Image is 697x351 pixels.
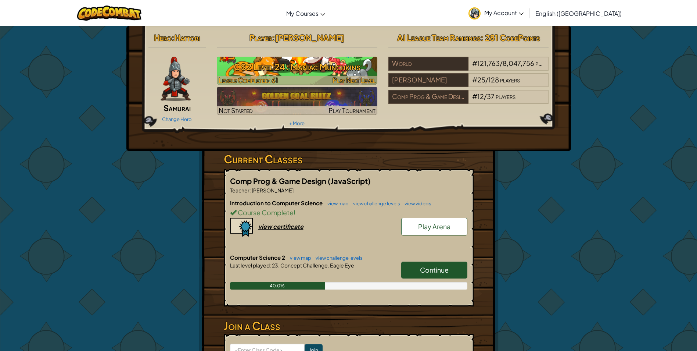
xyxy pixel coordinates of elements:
[472,75,477,84] span: #
[535,10,622,17] span: English ([GEOGRAPHIC_DATA])
[154,32,172,43] span: Hero
[477,59,500,67] span: 121,763
[500,59,503,67] span: /
[224,151,474,167] h3: Current Classes
[496,92,515,100] span: players
[388,64,549,72] a: World#121,763/8,047,756players
[162,116,192,122] a: Change Hero
[503,59,534,67] span: 8,047,756
[249,187,251,194] span: :
[217,58,377,75] h3: CS2 Level 24: Maniac Munchkins
[217,57,377,85] img: CS2 Level 24: Maniac Munchkins
[485,75,488,84] span: /
[172,32,175,43] span: :
[219,106,253,114] span: Not Started
[329,262,354,269] span: Eagle Eye
[477,92,484,100] span: 12
[324,201,349,206] a: view map
[487,92,495,100] span: 37
[77,6,141,21] img: CodeCombat logo
[230,187,249,194] span: Teacher
[249,32,272,43] span: Player
[420,266,449,274] span: Continue
[230,199,324,206] span: Introduction to Computer Science
[164,103,191,113] span: Samurai
[217,87,377,115] img: Golden Goal
[312,255,363,261] a: view challenge levels
[333,76,376,84] span: Play Next Level
[488,75,499,84] span: 128
[468,7,481,19] img: avatar
[230,218,253,237] img: certificate-icon.png
[217,87,377,115] a: Not StartedPlay Tournament
[161,57,191,101] img: samurai.pose.png
[484,92,487,100] span: /
[270,262,271,269] span: :
[397,32,481,43] span: AI League Team Rankings
[237,208,294,217] span: Course Complete
[472,59,477,67] span: #
[328,106,376,114] span: Play Tournament
[481,32,540,43] span: : 281 CodePoints
[349,201,400,206] a: view challenge levels
[251,187,294,194] span: [PERSON_NAME]
[401,201,431,206] a: view videos
[286,10,319,17] span: My Courses
[388,57,468,71] div: World
[271,262,329,269] span: 23. Concept Challenge.
[388,90,468,104] div: Comp Prog & Game Design
[472,92,477,100] span: #
[477,75,485,84] span: 25
[388,80,549,89] a: [PERSON_NAME]#25/128players
[258,223,303,230] div: view certificate
[230,223,303,230] a: view certificate
[230,282,325,290] div: 40.0%
[294,208,295,217] span: !
[283,3,329,23] a: My Courses
[465,1,527,25] a: My Account
[388,73,468,87] div: [PERSON_NAME]
[272,32,275,43] span: :
[286,255,311,261] a: view map
[230,176,328,185] span: Comp Prog & Game Design
[230,254,286,261] span: Computer Science 2
[230,262,270,269] span: Last level played
[535,59,555,67] span: players
[500,75,520,84] span: players
[289,120,305,126] a: + More
[224,318,474,334] h3: Join a Class
[328,176,371,185] span: (JavaScript)
[275,32,344,43] span: [PERSON_NAME]
[484,9,524,17] span: My Account
[175,32,200,43] span: Hattori
[388,97,549,105] a: Comp Prog & Game Design#12/37players
[219,76,278,84] span: Levels Completed: 61
[418,222,450,231] span: Play Arena
[532,3,625,23] a: English ([GEOGRAPHIC_DATA])
[217,57,377,85] a: Play Next Level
